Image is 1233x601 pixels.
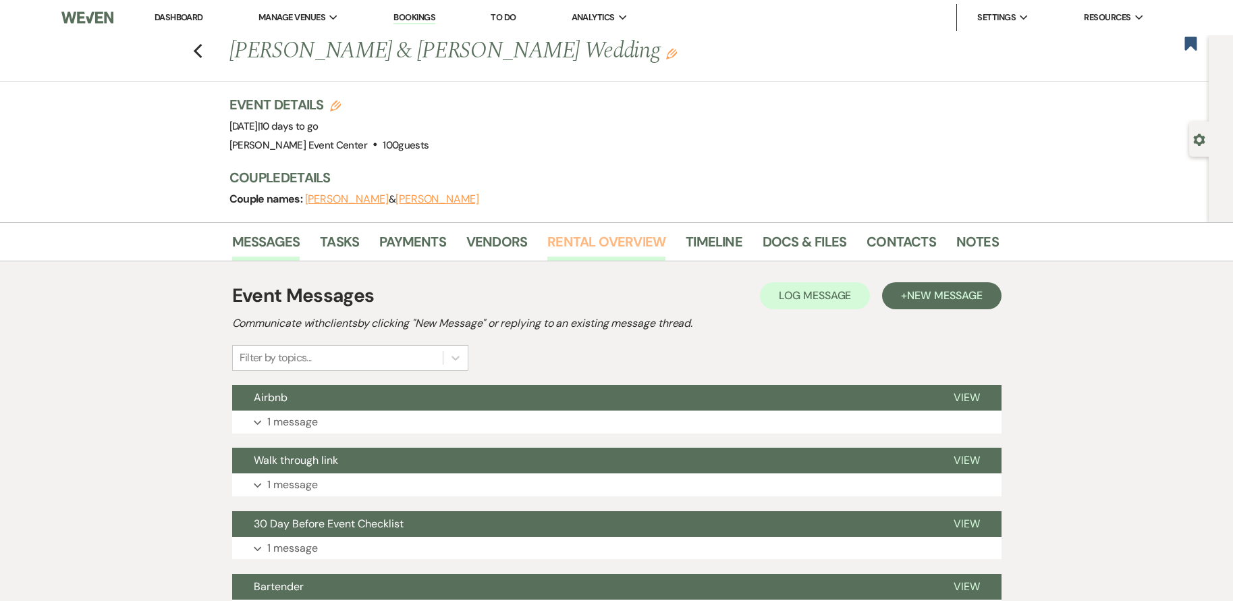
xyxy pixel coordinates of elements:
[954,390,980,404] span: View
[267,476,318,494] p: 1 message
[882,282,1001,309] button: +New Message
[1193,132,1205,145] button: Open lead details
[229,95,429,114] h3: Event Details
[258,11,325,24] span: Manage Venues
[763,231,846,261] a: Docs & Files
[393,11,435,24] a: Bookings
[932,574,1002,600] button: View
[867,231,936,261] a: Contacts
[267,540,318,557] p: 1 message
[232,448,932,473] button: Walk through link
[258,120,319,133] span: |
[305,192,479,206] span: &
[954,579,980,594] span: View
[232,282,375,310] h1: Event Messages
[305,194,389,205] button: [PERSON_NAME]
[229,138,367,152] span: [PERSON_NAME] Event Center
[547,231,665,261] a: Rental Overview
[320,231,359,261] a: Tasks
[932,448,1002,473] button: View
[932,385,1002,411] button: View
[232,231,300,261] a: Messages
[977,11,1016,24] span: Settings
[229,168,985,187] h3: Couple Details
[232,473,1002,496] button: 1 message
[395,194,479,205] button: [PERSON_NAME]
[254,579,304,594] span: Bartender
[954,517,980,531] span: View
[254,453,338,467] span: Walk through link
[232,411,1002,434] button: 1 message
[686,231,742,261] a: Timeline
[466,231,527,261] a: Vendors
[666,47,677,59] button: Edit
[229,192,305,206] span: Couple names:
[267,413,318,431] p: 1 message
[229,35,834,68] h1: [PERSON_NAME] & [PERSON_NAME] Wedding
[229,120,319,133] span: [DATE]
[232,574,932,600] button: Bartender
[155,11,203,23] a: Dashboard
[232,385,932,411] button: Airbnb
[1084,11,1130,24] span: Resources
[232,537,1002,560] button: 1 message
[907,288,982,303] span: New Message
[954,453,980,467] span: View
[956,231,999,261] a: Notes
[254,517,404,531] span: 30 Day Before Event Checklist
[779,288,851,303] span: Log Message
[932,511,1002,537] button: View
[760,282,870,309] button: Log Message
[254,390,287,404] span: Airbnb
[572,11,615,24] span: Analytics
[61,3,113,32] img: Weven Logo
[379,231,446,261] a: Payments
[260,120,319,133] span: 10 days to go
[491,11,516,23] a: To Do
[383,138,429,152] span: 100 guests
[232,315,1002,332] h2: Communicate with clients by clicking "New Message" or replying to an existing message thread.
[240,350,312,366] div: Filter by topics...
[232,511,932,537] button: 30 Day Before Event Checklist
